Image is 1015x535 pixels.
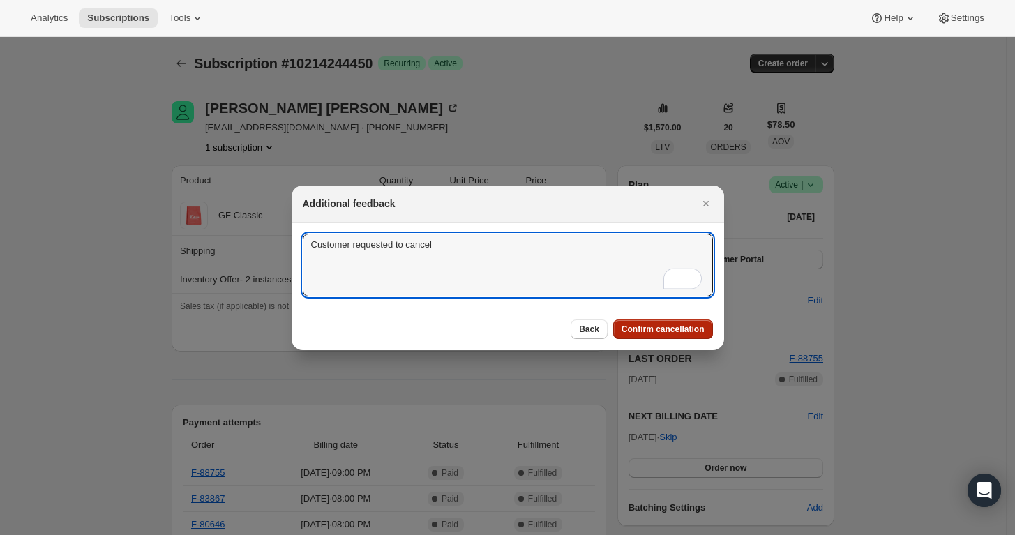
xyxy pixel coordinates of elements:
span: Settings [951,13,984,24]
span: Back [579,324,599,335]
button: Subscriptions [79,8,158,28]
span: Tools [169,13,190,24]
textarea: To enrich screen reader interactions, please activate Accessibility in Grammarly extension settings [303,234,713,296]
button: Confirm cancellation [613,319,713,339]
button: Settings [928,8,993,28]
span: Analytics [31,13,68,24]
span: Confirm cancellation [622,324,705,335]
div: Open Intercom Messenger [968,474,1001,507]
h2: Additional feedback [303,197,396,211]
span: Subscriptions [87,13,149,24]
button: Analytics [22,8,76,28]
button: Tools [160,8,213,28]
span: Help [884,13,903,24]
button: Close [696,194,716,213]
button: Help [862,8,925,28]
button: Back [571,319,608,339]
